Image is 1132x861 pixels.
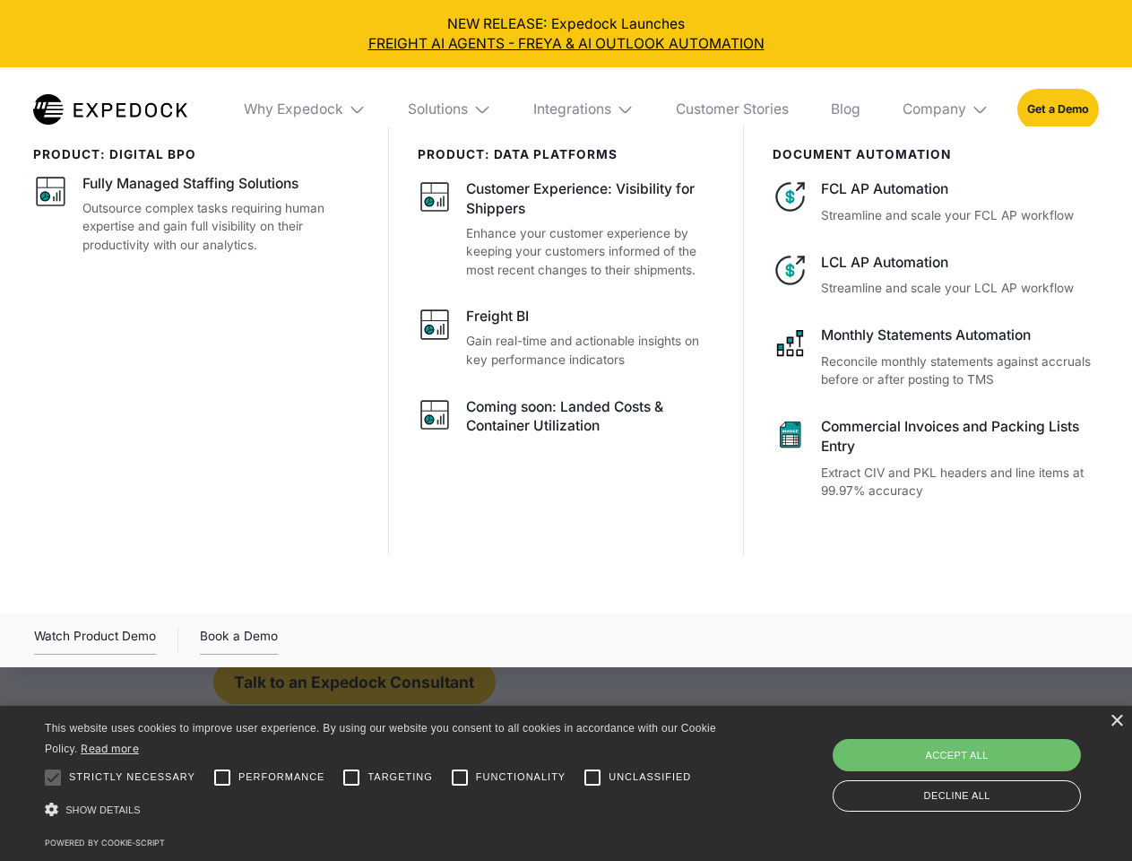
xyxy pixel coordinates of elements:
a: Customer Experience: Visibility for ShippersEnhance your customer experience by keeping your cust... [418,179,716,279]
div: Watch Product Demo [34,626,156,655]
div: Fully Managed Staffing Solutions [82,174,298,194]
div: LCL AP Automation [821,253,1098,273]
span: This website uses cookies to improve user experience. By using our website you consent to all coo... [45,722,716,755]
p: Extract CIV and PKL headers and line items at 99.97% accuracy [821,464,1098,500]
div: FCL AP Automation [821,179,1098,199]
div: Integrations [533,100,611,118]
span: Targeting [367,770,432,785]
div: Company [888,67,1003,152]
div: Customer Experience: Visibility for Shippers [466,179,715,219]
a: LCL AP AutomationStreamline and scale your LCL AP workflow [773,253,1099,298]
a: Powered by cookie-script [45,838,165,848]
a: Read more [81,742,139,755]
div: Commercial Invoices and Packing Lists Entry [821,417,1098,457]
p: Enhance your customer experience by keeping your customers informed of the most recent changes to... [466,224,715,280]
div: Solutions [408,100,468,118]
p: Reconcile monthly statements against accruals before or after posting to TMS [821,352,1098,389]
a: FCL AP AutomationStreamline and scale your FCL AP workflow [773,179,1099,224]
p: Outsource complex tasks requiring human expertise and gain full visibility on their productivity ... [82,199,360,255]
a: open lightbox [34,626,156,655]
div: Why Expedock [229,67,380,152]
p: Streamline and scale your FCL AP workflow [821,206,1098,225]
div: Solutions [394,67,506,152]
div: Company [903,100,966,118]
a: FREIGHT AI AGENTS - FREYA & AI OUTLOOK AUTOMATION [14,34,1119,54]
a: Blog [817,67,874,152]
div: product: digital bpo [33,147,360,161]
a: Freight BIGain real-time and actionable insights on key performance indicators [418,307,716,369]
div: Show details [45,798,722,822]
div: NEW RELEASE: Expedock Launches [14,14,1119,54]
a: Customer Stories [661,67,802,152]
div: Why Expedock [244,100,343,118]
p: Gain real-time and actionable insights on key performance indicators [466,332,715,369]
div: PRODUCT: data platforms [418,147,716,161]
span: Performance [238,770,325,785]
span: Functionality [476,770,566,785]
iframe: Chat Widget [834,667,1132,861]
div: document automation [773,147,1099,161]
a: Book a Demo [200,626,278,655]
a: Get a Demo [1017,89,1099,129]
span: Show details [65,804,141,815]
a: Coming soon: Landed Costs & Container Utilization [418,397,716,442]
div: Monthly Statements Automation [821,326,1098,345]
a: Fully Managed Staffing SolutionsOutsource complex tasks requiring human expertise and gain full v... [33,174,360,254]
div: Integrations [519,67,648,152]
span: Strictly necessary [69,770,195,785]
a: Commercial Invoices and Packing Lists EntryExtract CIV and PKL headers and line items at 99.97% a... [773,417,1099,500]
div: Freight BI [466,307,529,326]
a: Monthly Statements AutomationReconcile monthly statements against accruals before or after postin... [773,326,1099,389]
div: Coming soon: Landed Costs & Container Utilization [466,397,715,437]
p: Streamline and scale your LCL AP workflow [821,279,1098,298]
span: Unclassified [609,770,691,785]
